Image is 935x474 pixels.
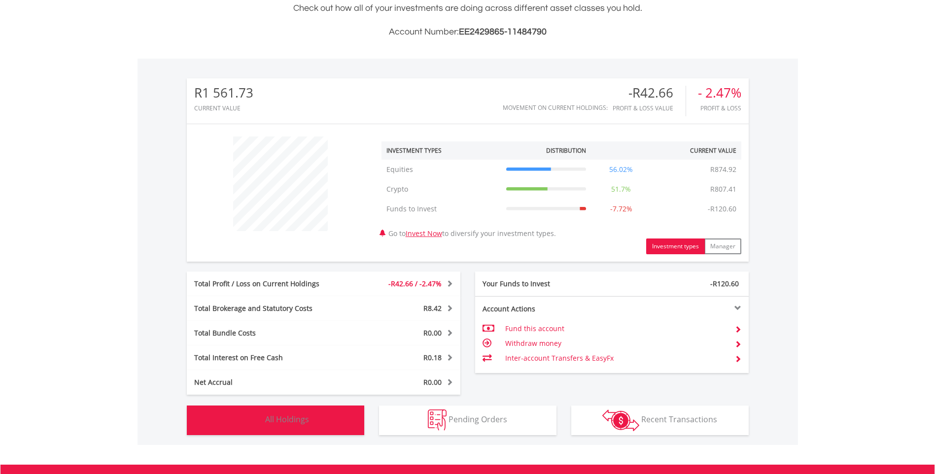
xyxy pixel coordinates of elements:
span: Pending Orders [449,414,507,425]
td: Inter-account Transfers & EasyFx [505,351,727,366]
span: -R120.60 [710,279,739,288]
td: Funds to Invest [381,199,501,219]
img: pending_instructions-wht.png [428,409,447,431]
button: Investment types [646,238,705,254]
img: holdings-wht.png [242,409,263,431]
span: R0.18 [423,353,442,362]
div: Movement on Current Holdings: [503,104,608,111]
td: -7.72% [591,199,651,219]
div: -R42.66 [613,86,686,100]
div: Net Accrual [187,377,346,387]
td: Fund this account [505,321,727,336]
span: R0.00 [423,328,442,338]
button: Manager [704,238,741,254]
div: Account Actions [475,304,612,314]
h3: Account Number: [187,25,749,39]
div: Distribution [546,146,586,155]
div: Total Bundle Costs [187,328,346,338]
div: Check out how all of your investments are doing across different asset classes you hold. [187,1,749,39]
th: Current Value [651,141,741,160]
div: Profit & Loss Value [613,105,686,111]
td: R807.41 [705,179,741,199]
span: R8.42 [423,304,442,313]
button: All Holdings [187,406,364,435]
img: transactions-zar-wht.png [602,409,639,431]
div: Total Interest on Free Cash [187,353,346,363]
td: 51.7% [591,179,651,199]
div: Go to to diversify your investment types. [374,132,749,254]
span: EE2429865-11484790 [459,27,547,36]
td: Withdraw money [505,336,727,351]
td: R874.92 [705,160,741,179]
div: Total Brokerage and Statutory Costs [187,304,346,313]
span: All Holdings [265,414,309,425]
span: R0.00 [423,377,442,387]
div: Total Profit / Loss on Current Holdings [187,279,346,289]
td: -R120.60 [703,199,741,219]
div: R1 561.73 [194,86,253,100]
button: Pending Orders [379,406,556,435]
td: Equities [381,160,501,179]
td: 56.02% [591,160,651,179]
th: Investment Types [381,141,501,160]
div: - 2.47% [698,86,741,100]
td: Crypto [381,179,501,199]
span: -R42.66 / -2.47% [388,279,442,288]
button: Recent Transactions [571,406,749,435]
div: Your Funds to Invest [475,279,612,289]
span: Recent Transactions [641,414,717,425]
a: Invest Now [406,229,442,238]
div: Profit & Loss [698,105,741,111]
div: CURRENT VALUE [194,105,253,111]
